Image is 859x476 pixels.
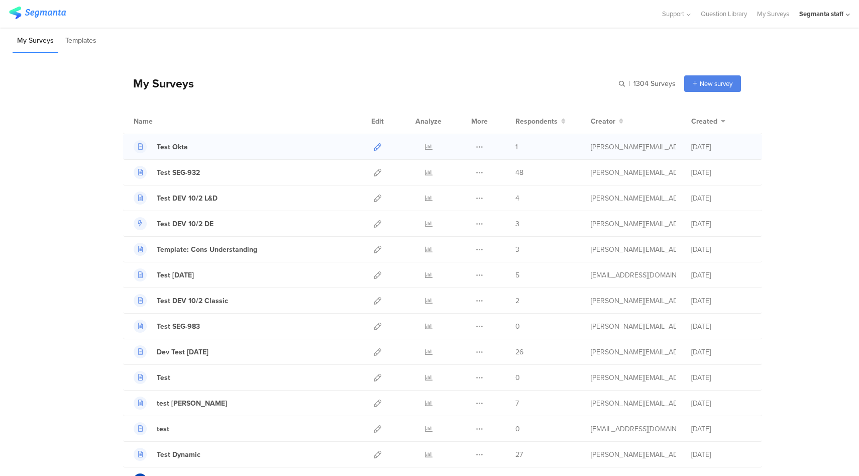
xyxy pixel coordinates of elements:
[157,270,194,280] div: Test 10.02.25
[157,449,200,460] div: Test Dynamic
[662,9,684,19] span: Support
[413,109,444,134] div: Analyze
[134,345,208,358] a: Dev Test [DATE]
[515,116,558,127] span: Respondents
[691,116,717,127] span: Created
[700,79,732,88] span: New survey
[591,193,676,204] div: raymund@segmanta.com
[157,219,213,229] div: Test DEV 10/2 DE
[157,424,169,434] div: test
[134,166,200,179] a: Test SEG-932
[515,142,518,152] span: 1
[515,244,519,255] span: 3
[591,142,676,152] div: raymund@segmanta.com
[134,320,200,333] a: Test SEG-983
[134,243,257,256] a: Template: Cons Understanding
[157,193,218,204] div: Test DEV 10/2 L&D
[515,321,520,332] span: 0
[691,321,751,332] div: [DATE]
[691,347,751,357] div: [DATE]
[515,270,519,280] span: 5
[157,398,227,409] div: test riel
[591,116,623,127] button: Creator
[691,244,751,255] div: [DATE]
[134,116,194,127] div: Name
[691,116,725,127] button: Created
[515,296,519,306] span: 2
[691,270,751,280] div: [DATE]
[134,422,169,435] a: test
[515,167,523,178] span: 48
[691,296,751,306] div: [DATE]
[591,116,615,127] span: Creator
[134,268,194,281] a: Test [DATE]
[13,29,58,53] li: My Surveys
[691,219,751,229] div: [DATE]
[515,372,520,383] span: 0
[591,296,676,306] div: raymund@segmanta.com
[134,294,228,307] a: Test DEV 10/2 Classic
[123,75,194,92] div: My Surveys
[134,371,170,384] a: Test
[591,424,676,434] div: gillat@segmanta.com
[691,193,751,204] div: [DATE]
[134,217,213,230] a: Test DEV 10/2 DE
[134,140,188,153] a: Test Okta
[591,321,676,332] div: raymund@segmanta.com
[515,449,523,460] span: 27
[691,372,751,383] div: [DATE]
[515,193,519,204] span: 4
[591,219,676,229] div: raymund@segmanta.com
[591,167,676,178] div: raymund@segmanta.com
[591,449,676,460] div: raymund@segmanta.com
[9,7,66,19] img: segmanta logo
[691,142,751,152] div: [DATE]
[515,424,520,434] span: 0
[691,167,751,178] div: [DATE]
[691,398,751,409] div: [DATE]
[591,347,676,357] div: riel@segmanta.com
[691,424,751,434] div: [DATE]
[515,347,523,357] span: 26
[799,9,843,19] div: Segmanta staff
[157,321,200,332] div: Test SEG-983
[157,244,257,255] div: Template: Cons Understanding
[367,109,388,134] div: Edit
[61,29,101,53] li: Templates
[157,372,170,383] div: Test
[134,448,200,461] a: Test Dynamic
[469,109,490,134] div: More
[591,270,676,280] div: channelle@segmanta.com
[691,449,751,460] div: [DATE]
[157,167,200,178] div: Test SEG-932
[633,78,676,89] span: 1304 Surveys
[627,78,631,89] span: |
[515,398,519,409] span: 7
[134,192,218,205] a: Test DEV 10/2 L&D
[591,398,676,409] div: riel@segmanta.com
[591,372,676,383] div: riel@segmanta.com
[515,219,519,229] span: 3
[157,347,208,357] div: Dev Test 10.02.25
[591,244,676,255] div: raymund@segmanta.com
[515,116,566,127] button: Respondents
[157,296,228,306] div: Test DEV 10/2 Classic
[134,397,227,410] a: test [PERSON_NAME]
[157,142,188,152] div: Test Okta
